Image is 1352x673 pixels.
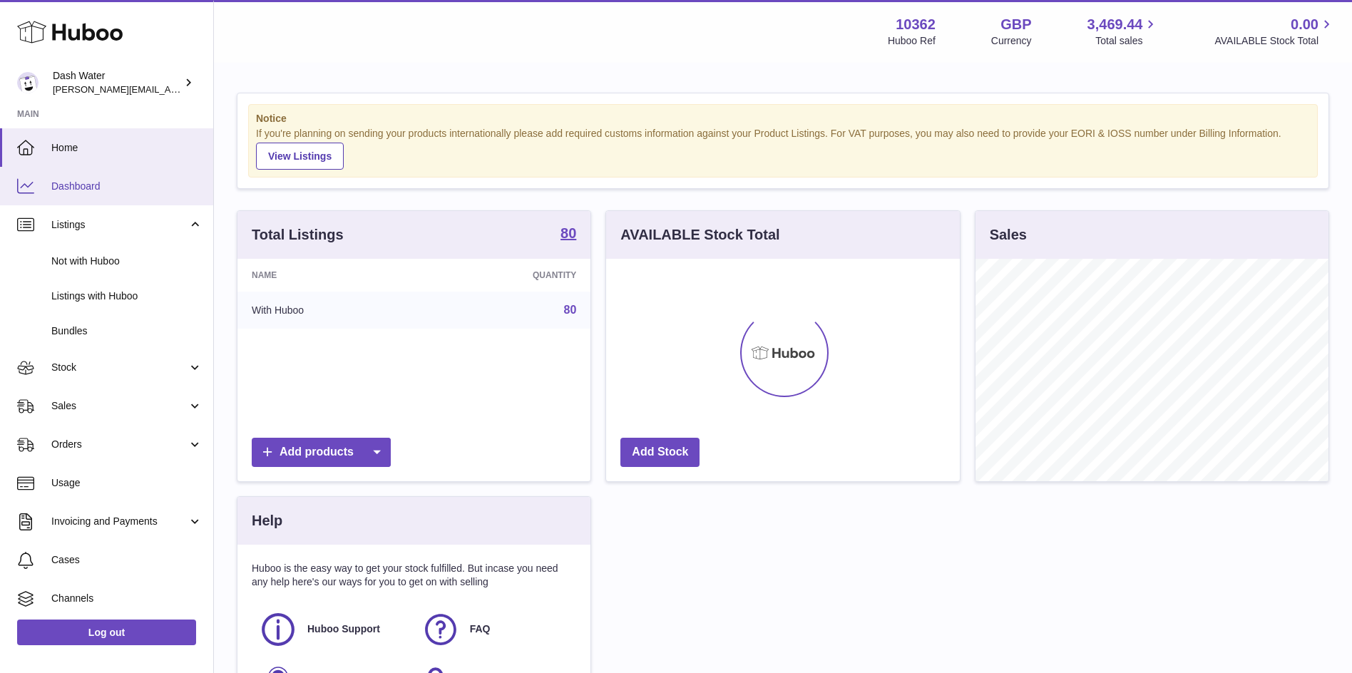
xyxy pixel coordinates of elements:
td: With Huboo [237,292,424,329]
h3: AVAILABLE Stock Total [620,225,779,245]
span: Stock [51,361,188,374]
a: Add Stock [620,438,700,467]
a: FAQ [421,610,570,649]
span: 3,469.44 [1087,15,1143,34]
h3: Sales [990,225,1027,245]
div: Huboo Ref [888,34,936,48]
strong: Notice [256,112,1310,125]
span: Not with Huboo [51,255,203,268]
a: Add products [252,438,391,467]
span: 0.00 [1291,15,1318,34]
a: 80 [560,226,576,243]
span: Listings with Huboo [51,289,203,303]
span: Sales [51,399,188,413]
a: View Listings [256,143,344,170]
span: Invoicing and Payments [51,515,188,528]
a: Log out [17,620,196,645]
img: james@dash-water.com [17,72,39,93]
div: If you're planning on sending your products internationally please add required customs informati... [256,127,1310,170]
span: Orders [51,438,188,451]
span: [PERSON_NAME][EMAIL_ADDRESS][DOMAIN_NAME] [53,83,286,95]
span: Bundles [51,324,203,338]
span: AVAILABLE Stock Total [1214,34,1335,48]
a: 80 [564,304,577,316]
span: Listings [51,218,188,232]
span: Home [51,141,203,155]
th: Name [237,259,424,292]
span: Dashboard [51,180,203,193]
a: 0.00 AVAILABLE Stock Total [1214,15,1335,48]
p: Huboo is the easy way to get your stock fulfilled. But incase you need any help here's our ways f... [252,562,576,589]
span: Cases [51,553,203,567]
th: Quantity [424,259,590,292]
span: Channels [51,592,203,605]
strong: 80 [560,226,576,240]
span: Total sales [1095,34,1159,48]
div: Dash Water [53,69,181,96]
span: FAQ [470,622,491,636]
h3: Total Listings [252,225,344,245]
a: 3,469.44 Total sales [1087,15,1159,48]
span: Usage [51,476,203,490]
span: Huboo Support [307,622,380,636]
strong: GBP [1000,15,1031,34]
a: Huboo Support [259,610,407,649]
h3: Help [252,511,282,530]
div: Currency [991,34,1032,48]
strong: 10362 [896,15,936,34]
